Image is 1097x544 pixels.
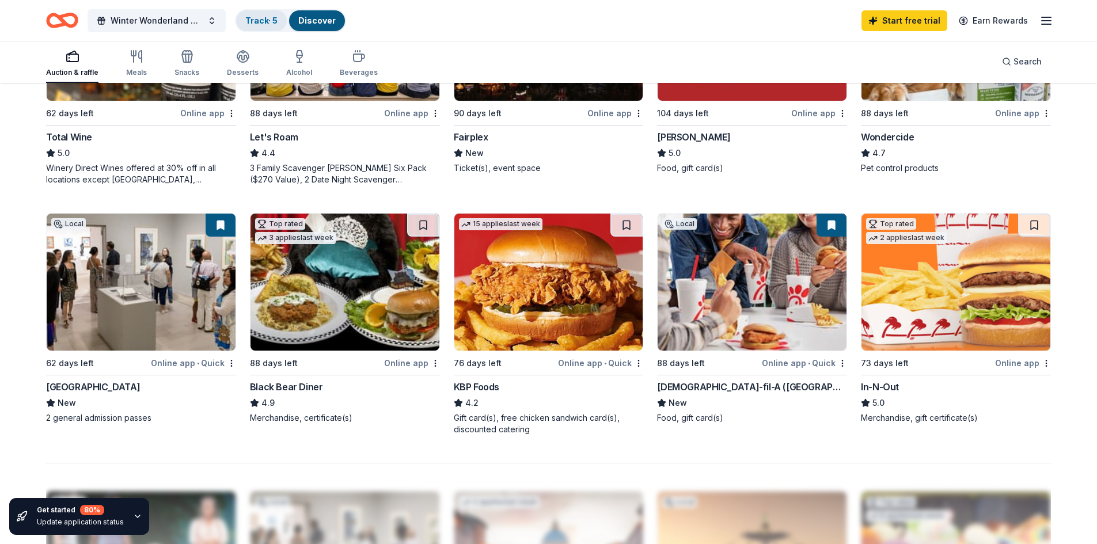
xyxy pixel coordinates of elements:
a: Image for Black Bear DinerTop rated3 applieslast week88 days leftOnline appBlack Bear Diner4.9Mer... [250,213,440,424]
div: Total Wine [46,130,92,144]
button: Winter Wonderland 2025 [88,9,226,32]
div: [GEOGRAPHIC_DATA] [46,380,140,394]
div: Online app [180,106,236,120]
a: Earn Rewards [952,10,1035,31]
span: 4.7 [872,146,886,160]
button: Track· 5Discover [235,9,346,32]
span: Search [1014,55,1042,69]
div: 2 general admission passes [46,412,236,424]
span: 4.9 [261,396,275,410]
div: 62 days left [46,106,94,120]
img: Image for Black Bear Diner [250,214,439,351]
div: Beverages [340,68,378,77]
div: 3 applies last week [255,232,336,244]
div: Alcohol [286,68,312,77]
img: Image for San Diego Museum of Art [47,214,236,351]
a: Image for KBP Foods15 applieslast week76 days leftOnline app•QuickKBP Foods4.2Gift card(s), free ... [454,213,644,435]
div: Top rated [866,218,916,230]
span: • [604,359,606,368]
div: Online app Quick [762,356,847,370]
span: • [197,359,199,368]
div: KBP Foods [454,380,499,394]
span: New [58,396,76,410]
span: Winter Wonderland 2025 [111,14,203,28]
a: Image for In-N-OutTop rated2 applieslast week73 days leftOnline appIn-N-Out5.0Merchandise, gift c... [861,213,1051,424]
button: Desserts [227,45,259,83]
div: 80 % [80,505,104,515]
button: Snacks [174,45,199,83]
div: 62 days left [46,356,94,370]
div: Online app [995,106,1051,120]
div: Online app [995,356,1051,370]
div: Ticket(s), event space [454,162,644,174]
div: Local [662,218,697,230]
div: Online app [587,106,643,120]
div: Merchandise, certificate(s) [250,412,440,424]
div: 104 days left [657,106,709,120]
a: Start free trial [861,10,947,31]
button: Search [993,50,1051,73]
div: 88 days left [250,356,298,370]
span: 5.0 [669,146,681,160]
span: 5.0 [872,396,885,410]
button: Meals [126,45,147,83]
span: 4.2 [465,396,479,410]
div: Let's Roam [250,130,298,144]
div: Online app Quick [558,356,643,370]
div: Get started [37,505,124,515]
img: Image for KBP Foods [454,214,643,351]
img: Image for In-N-Out [861,214,1050,351]
span: New [669,396,687,410]
button: Auction & raffle [46,45,98,83]
a: Home [46,7,78,34]
span: 4.4 [261,146,275,160]
div: Fairplex [454,130,488,144]
div: Food, gift card(s) [657,162,847,174]
div: Online app [791,106,847,120]
div: Online app [384,106,440,120]
div: In-N-Out [861,380,899,394]
div: 2 applies last week [866,232,947,244]
span: • [808,359,810,368]
button: Alcohol [286,45,312,83]
div: 90 days left [454,106,502,120]
div: 76 days left [454,356,502,370]
div: Meals [126,68,147,77]
div: Merchandise, gift certificate(s) [861,412,1051,424]
span: New [465,146,484,160]
a: Discover [298,16,336,25]
img: Image for Chick-fil-A (San Diego Carmel Mountain) [658,214,847,351]
div: Local [51,218,86,230]
div: [PERSON_NAME] [657,130,730,144]
a: Track· 5 [245,16,278,25]
div: Top rated [255,218,305,230]
div: Pet control products [861,162,1051,174]
div: Desserts [227,68,259,77]
div: 15 applies last week [459,218,542,230]
div: Update application status [37,518,124,527]
div: 88 days left [657,356,705,370]
div: 88 days left [250,106,298,120]
div: 73 days left [861,356,909,370]
div: Online app Quick [151,356,236,370]
div: Winery Direct Wines offered at 30% off in all locations except [GEOGRAPHIC_DATA], [GEOGRAPHIC_DAT... [46,162,236,185]
div: Black Bear Diner [250,380,323,394]
a: Image for San Diego Museum of ArtLocal62 days leftOnline app•Quick[GEOGRAPHIC_DATA]New2 general a... [46,213,236,424]
span: 5.0 [58,146,70,160]
div: Auction & raffle [46,68,98,77]
div: Wondercide [861,130,914,144]
div: 88 days left [861,106,909,120]
div: 3 Family Scavenger [PERSON_NAME] Six Pack ($270 Value), 2 Date Night Scavenger [PERSON_NAME] Two ... [250,162,440,185]
a: Image for Chick-fil-A (San Diego Carmel Mountain)Local88 days leftOnline app•Quick[DEMOGRAPHIC_DA... [657,213,847,424]
button: Beverages [340,45,378,83]
div: Food, gift card(s) [657,412,847,424]
div: [DEMOGRAPHIC_DATA]-fil-A ([GEOGRAPHIC_DATA]) [657,380,847,394]
div: Online app [384,356,440,370]
div: Gift card(s), free chicken sandwich card(s), discounted catering [454,412,644,435]
div: Snacks [174,68,199,77]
